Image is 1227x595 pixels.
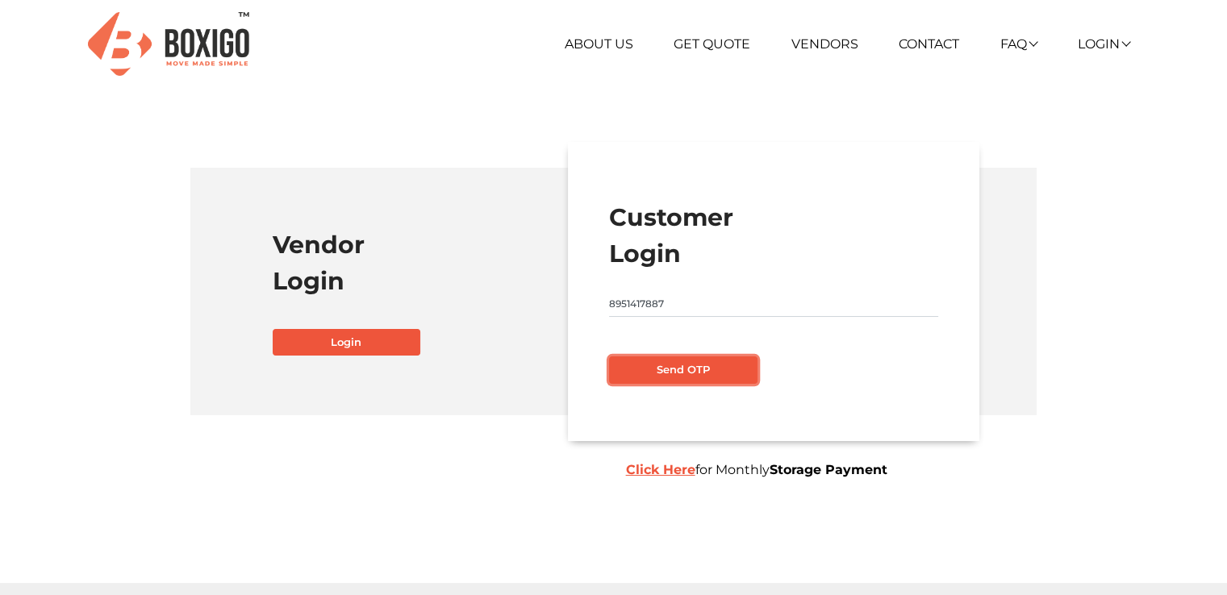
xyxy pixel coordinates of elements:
[273,227,602,299] h1: Vendor Login
[609,291,938,317] input: Mobile No
[1000,36,1037,52] a: FAQ
[565,36,633,52] a: About Us
[609,356,757,384] button: Send OTP
[609,199,938,272] h1: Customer Login
[88,12,249,76] img: Boxigo
[273,329,421,356] a: Login
[770,462,887,477] b: Storage Payment
[614,460,1074,480] div: for Monthly
[791,36,858,52] a: Vendors
[899,36,959,52] a: Contact
[1077,36,1129,52] a: Login
[626,462,695,477] a: Click Here
[674,36,750,52] a: Get Quote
